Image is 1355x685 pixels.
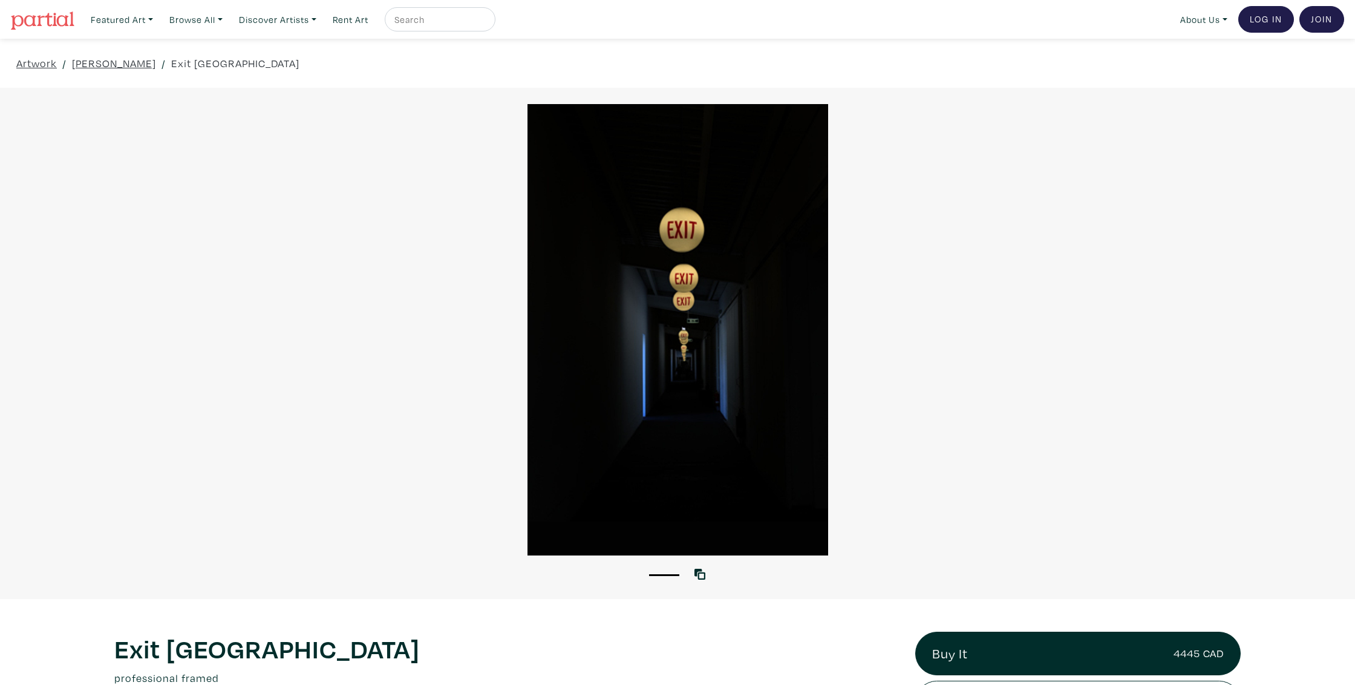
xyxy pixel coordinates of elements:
a: Featured Art [85,7,158,32]
a: Join [1299,6,1344,33]
input: Search [393,12,484,27]
span: / [62,55,67,71]
a: Discover Artists [233,7,322,32]
a: Buy It4445 CAD [915,632,1241,675]
button: 1 of 1 [649,574,679,576]
a: Exit [GEOGRAPHIC_DATA] [171,55,299,71]
a: About Us [1175,7,1233,32]
a: Log In [1238,6,1294,33]
a: Browse All [164,7,228,32]
a: Artwork [16,55,57,71]
a: [PERSON_NAME] [72,55,156,71]
h1: Exit [GEOGRAPHIC_DATA] [114,632,897,664]
a: Rent Art [327,7,374,32]
span: / [162,55,166,71]
small: 4445 CAD [1174,645,1224,661]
